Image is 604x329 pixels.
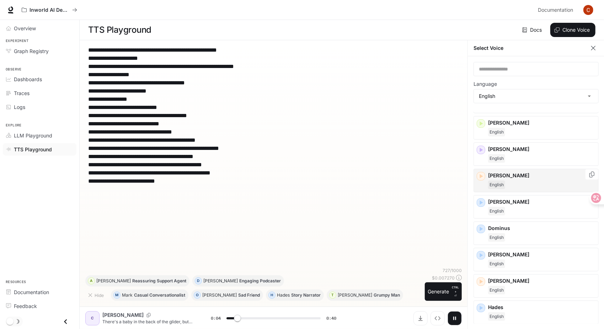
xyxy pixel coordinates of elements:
[14,132,52,139] span: LLM Playground
[195,275,202,287] div: D
[239,279,281,283] p: Engaging Podcaster
[14,146,52,153] span: TTS Playground
[3,101,76,113] a: Logs
[14,47,49,55] span: Graph Registry
[102,312,144,319] p: [PERSON_NAME]
[14,89,30,97] span: Traces
[85,275,189,287] button: A[PERSON_NAME]Reassuring Support Agent
[202,293,237,297] p: [PERSON_NAME]
[581,3,595,17] button: User avatar
[114,289,120,301] div: M
[488,233,505,242] span: English
[488,286,505,294] span: English
[3,73,76,85] a: Dashboards
[3,286,76,298] a: Documentation
[488,312,505,321] span: English
[488,260,505,268] span: English
[338,293,372,297] p: [PERSON_NAME]
[488,119,595,126] p: [PERSON_NAME]
[96,279,131,283] p: [PERSON_NAME]
[3,300,76,312] a: Feedback
[203,279,238,283] p: [PERSON_NAME]
[122,293,133,297] p: Mark
[488,225,595,232] p: Dominus
[374,293,400,297] p: Grumpy Man
[3,129,76,142] a: LLM Playground
[330,289,336,301] div: T
[3,143,76,156] a: TTS Playground
[14,103,25,111] span: Logs
[488,181,505,189] span: English
[3,87,76,99] a: Traces
[521,23,545,37] a: Docs
[266,289,324,301] button: HHadesStory Narrator
[550,23,595,37] button: Clone Voice
[6,317,14,325] span: Dark mode toggle
[488,172,595,179] p: [PERSON_NAME]
[291,293,321,297] p: Story Narrator
[269,289,275,301] div: H
[488,198,595,205] p: [PERSON_NAME]
[488,207,505,215] span: English
[452,285,459,294] p: CTRL +
[85,289,108,301] button: Hide
[211,315,221,322] span: 0:04
[277,293,290,297] p: Hades
[431,311,445,325] button: Inspect
[474,82,497,87] p: Language
[14,288,49,296] span: Documentation
[538,6,573,15] span: Documentation
[191,289,263,301] button: O[PERSON_NAME]Sad Friend
[425,282,462,301] button: GenerateCTRL +⏎
[488,154,505,163] span: English
[488,304,595,311] p: Hades
[14,25,36,32] span: Overview
[194,289,201,301] div: O
[474,89,598,103] div: English
[535,3,578,17] a: Documentation
[30,7,69,13] p: Inworld AI Demos
[413,311,428,325] button: Download audio
[488,128,505,136] span: English
[132,279,186,283] p: Reassuring Support Agent
[14,302,37,310] span: Feedback
[443,267,462,273] p: 727 / 1000
[58,314,74,329] button: Close drawer
[88,275,95,287] div: A
[88,23,151,37] h1: TTS Playground
[192,275,284,287] button: D[PERSON_NAME]Engaging Podcaster
[238,293,260,297] p: Sad Friend
[111,289,188,301] button: MMarkCasual Conversationalist
[432,275,455,281] p: $ 0.007270
[18,3,80,17] button: All workspaces
[134,293,185,297] p: Casual Conversationalist
[102,319,194,325] p: There's a baby in the back of the glider, but it's not mine. She looks like my baby. But my baby ...
[144,313,154,317] button: Copy Voice ID
[14,75,42,83] span: Dashboards
[588,172,595,177] button: Copy Voice ID
[488,251,595,258] p: [PERSON_NAME]
[3,45,76,57] a: Graph Registry
[87,313,98,324] div: C
[488,146,595,153] p: [PERSON_NAME]
[327,289,403,301] button: T[PERSON_NAME]Grumpy Man
[3,22,76,35] a: Overview
[583,5,593,15] img: User avatar
[488,277,595,284] p: [PERSON_NAME]
[452,285,459,298] p: ⏎
[326,315,336,322] span: 0:40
